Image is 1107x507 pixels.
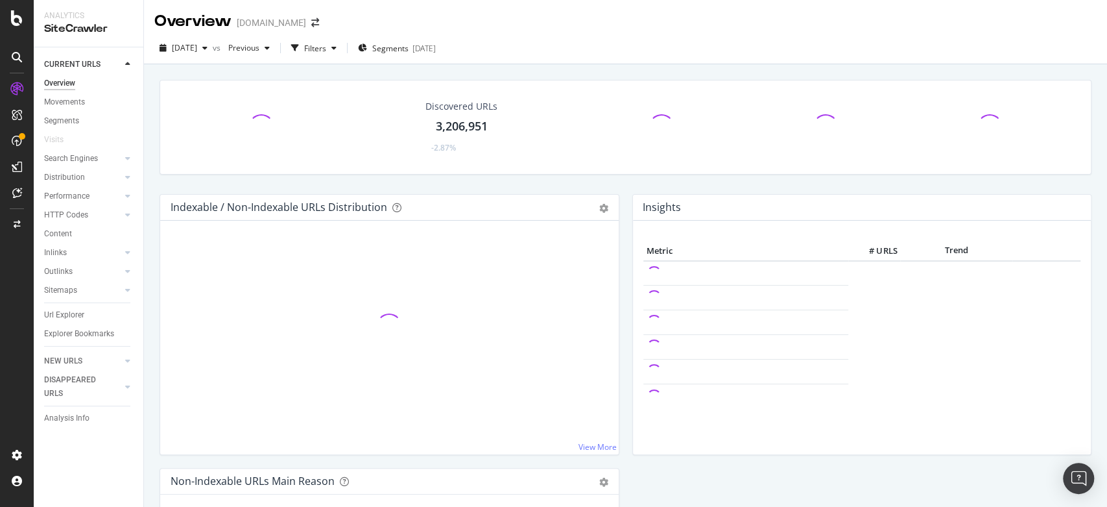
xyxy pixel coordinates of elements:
[304,43,326,54] div: Filters
[44,227,72,241] div: Content
[44,152,121,166] a: Search Engines
[372,43,409,54] span: Segments
[44,246,67,260] div: Inlinks
[44,227,134,241] a: Content
[44,373,121,401] a: DISAPPEARED URLS
[44,265,73,278] div: Outlinks
[213,42,223,53] span: vs
[578,441,617,452] a: View More
[44,190,121,203] a: Performance
[44,95,134,109] a: Movements
[44,265,121,278] a: Outlinks
[436,118,488,135] div: 3,206,951
[425,100,497,113] div: Discovered URLs
[54,75,64,86] img: tab_domain_overview_orange.svg
[44,354,121,368] a: NEW URLS
[44,412,134,425] a: Analysis Info
[145,77,215,85] div: Keyword (traffico)
[21,21,31,31] img: logo_orange.svg
[44,171,121,184] a: Distribution
[44,284,77,297] div: Sitemaps
[44,10,133,21] div: Analytics
[848,241,900,261] th: # URLS
[44,208,121,222] a: HTTP Codes
[68,77,99,85] div: Dominio
[44,190,89,203] div: Performance
[44,58,121,71] a: CURRENT URLS
[44,308,84,322] div: Url Explorer
[36,21,64,31] div: v 4.0.25
[172,42,197,53] span: 2025 Aug. 18th
[44,133,64,147] div: Visits
[311,18,319,27] div: arrow-right-arrow-left
[44,354,82,368] div: NEW URLS
[1063,463,1094,494] div: Open Intercom Messenger
[900,241,1012,261] th: Trend
[44,308,134,322] a: Url Explorer
[599,204,608,213] div: gear
[171,475,335,488] div: Non-Indexable URLs Main Reason
[44,284,121,297] a: Sitemaps
[34,34,145,44] div: Dominio: [DOMAIN_NAME]
[130,75,141,86] img: tab_keywords_by_traffic_grey.svg
[44,133,77,147] a: Visits
[44,327,134,341] a: Explorer Bookmarks
[44,95,85,109] div: Movements
[44,114,79,128] div: Segments
[44,152,98,166] div: Search Engines
[599,478,608,487] div: gear
[44,114,134,128] a: Segments
[286,38,342,58] button: Filters
[223,38,275,58] button: Previous
[171,201,387,214] div: Indexable / Non-Indexable URLs Distribution
[353,38,441,58] button: Segments[DATE]
[412,43,436,54] div: [DATE]
[44,327,114,341] div: Explorer Bookmarks
[44,373,110,401] div: DISAPPEARED URLS
[431,142,456,153] div: -2.87%
[44,58,101,71] div: CURRENT URLS
[44,412,89,425] div: Analysis Info
[44,77,134,90] a: Overview
[643,241,849,261] th: Metric
[44,21,133,36] div: SiteCrawler
[21,34,31,44] img: website_grey.svg
[44,246,121,260] a: Inlinks
[44,171,85,184] div: Distribution
[154,10,232,32] div: Overview
[44,208,88,222] div: HTTP Codes
[237,16,306,29] div: [DOMAIN_NAME]
[643,199,681,216] h4: Insights
[223,42,259,53] span: Previous
[44,77,75,90] div: Overview
[154,38,213,58] button: [DATE]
